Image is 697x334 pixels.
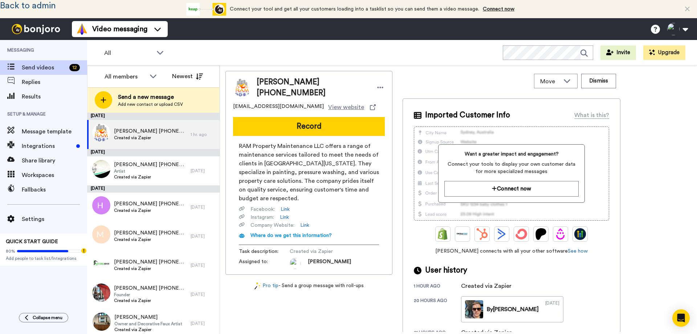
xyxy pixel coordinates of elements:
img: ConvertKit [515,228,527,240]
img: Image of Robyn +14073837394 [233,79,251,97]
div: Created via Zapier [461,282,511,290]
a: See how [568,249,588,254]
img: b77283e5-b7dc-4929-8a9f-7ddf19a8947e-thumb.jpg [465,300,483,318]
button: Dismiss [581,74,616,88]
div: [DATE] [191,204,216,210]
span: Integrations [22,142,73,150]
div: [DATE] [545,300,559,318]
div: By [PERSON_NAME] [487,305,539,314]
a: Connect now [483,7,514,12]
span: Move [540,77,560,86]
div: animation [186,3,226,16]
img: a36ea59d-c261-42b8-8745-a09a0216af84.jpg [92,283,110,302]
span: RAM Property Maintenance LLC offers a range of maintenance services tailored to meet the needs of... [239,142,379,203]
img: 0016da86-70e5-45a2-b5aa-84b78a2c72f8.jpg [92,160,110,178]
span: Created via Zapier [114,174,187,180]
img: Hubspot [476,228,488,240]
button: Collapse menu [19,313,68,322]
span: Add new contact or upload CSV [118,101,183,107]
span: Settings [22,215,87,224]
span: Created via Zapier [114,237,187,242]
span: Add people to task list/Integrations [6,255,81,261]
span: Replies [22,78,87,86]
span: Imported Customer Info [425,110,510,121]
span: Fallbacks [22,185,87,194]
a: View website [328,103,376,112]
div: What is this? [574,111,609,120]
span: [PERSON_NAME] [PHONE_NUMBER] [114,200,187,208]
div: Open Intercom Messenger [672,309,690,327]
div: [DATE] [87,149,220,156]
div: 20 hours ago [414,298,461,322]
a: Pro tip [254,282,278,290]
span: Collapse menu [33,315,62,321]
img: h+.png [92,196,110,214]
span: Artist [114,168,187,174]
img: Ontraport [457,228,468,240]
div: [DATE] [191,321,216,326]
span: [PERSON_NAME] [PHONE_NUMBER] [114,229,187,237]
img: GoHighLevel [574,228,586,240]
span: Created via Zapier [290,248,359,255]
button: Upgrade [643,45,685,60]
span: Company Website : [250,222,294,229]
span: Created via Zapier [114,327,182,333]
div: - Send a group message with roll-ups [225,282,392,290]
div: [DATE] [191,262,216,268]
img: m+.png [92,225,110,244]
div: Tooltip anchor [81,248,87,254]
span: [PERSON_NAME] [308,258,351,269]
a: Link [280,214,289,221]
span: [PERSON_NAME] [PHONE_NUMBER] [114,285,187,292]
img: 0ba65c25-eb5d-4cf1-aea9-a06594fd980c.png [92,254,110,273]
span: Message template [22,127,87,136]
span: [PERSON_NAME] connects with all your other software [414,248,609,255]
span: Workspaces [22,171,87,180]
img: Patreon [535,228,547,240]
img: ActiveCampaign [496,228,508,240]
span: Where do we get this information? [250,233,332,238]
img: ALV-UjV7-qRHClO42Pkq--IBhr5uu29Z-3sPbSoawgFNwt-TTaWH0WIEoYBijnSk219F5IMYy_clIshpKlzOKYyFoCqn4Jw48... [290,258,301,269]
button: Invite [600,45,636,60]
span: View website [328,103,364,112]
span: [PERSON_NAME] [PHONE_NUMBER] [114,128,187,135]
button: Newest [167,69,208,84]
a: Link [300,222,309,229]
span: Want a greater impact and engagement? [444,150,578,158]
span: Instagram : [250,214,274,221]
span: Send videos [22,63,66,72]
span: [EMAIL_ADDRESS][DOMAIN_NAME] [233,103,324,112]
img: Shopify [437,228,449,240]
img: bj-logo-header-white.svg [9,24,63,34]
span: [PERSON_NAME] [PHONE_NUMBER] [114,258,187,266]
span: User history [425,265,467,276]
span: Created via Zapier [114,135,187,141]
img: 8910e0c2-0afb-4a49-aac4-2d89f2c39533.jpg [93,313,111,331]
div: [DATE] [87,185,220,193]
span: Created via Zapier [114,298,187,303]
span: [PERSON_NAME] [PHONE_NUMBER] [257,77,368,98]
img: e5b6883b-6d74-4081-bd6a-b9eace0a742e.png [92,124,110,142]
img: magic-wand.svg [254,282,261,290]
img: vm-color.svg [76,23,88,35]
button: Record [233,117,385,136]
span: Send a new message [118,93,183,101]
button: Connect now [444,181,578,197]
span: Owner and Decorative Faux Artist [114,321,182,327]
span: All [104,49,153,57]
span: Connect your tool and get all your customers loading into a tasklist so you can send them a video... [230,7,479,12]
span: Task description : [239,248,290,255]
div: 12 [69,64,80,71]
span: QUICK START GUIDE [6,239,58,244]
a: Link [281,206,290,213]
span: Created via Zapier [114,266,187,271]
span: 80% [6,248,15,254]
span: Facebook : [250,206,275,213]
div: All members [105,72,146,81]
span: [PERSON_NAME] [114,314,182,321]
span: Video messaging [92,24,147,34]
span: Created via Zapier [114,208,187,213]
div: [DATE] [191,291,216,297]
div: [DATE] [191,233,216,239]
